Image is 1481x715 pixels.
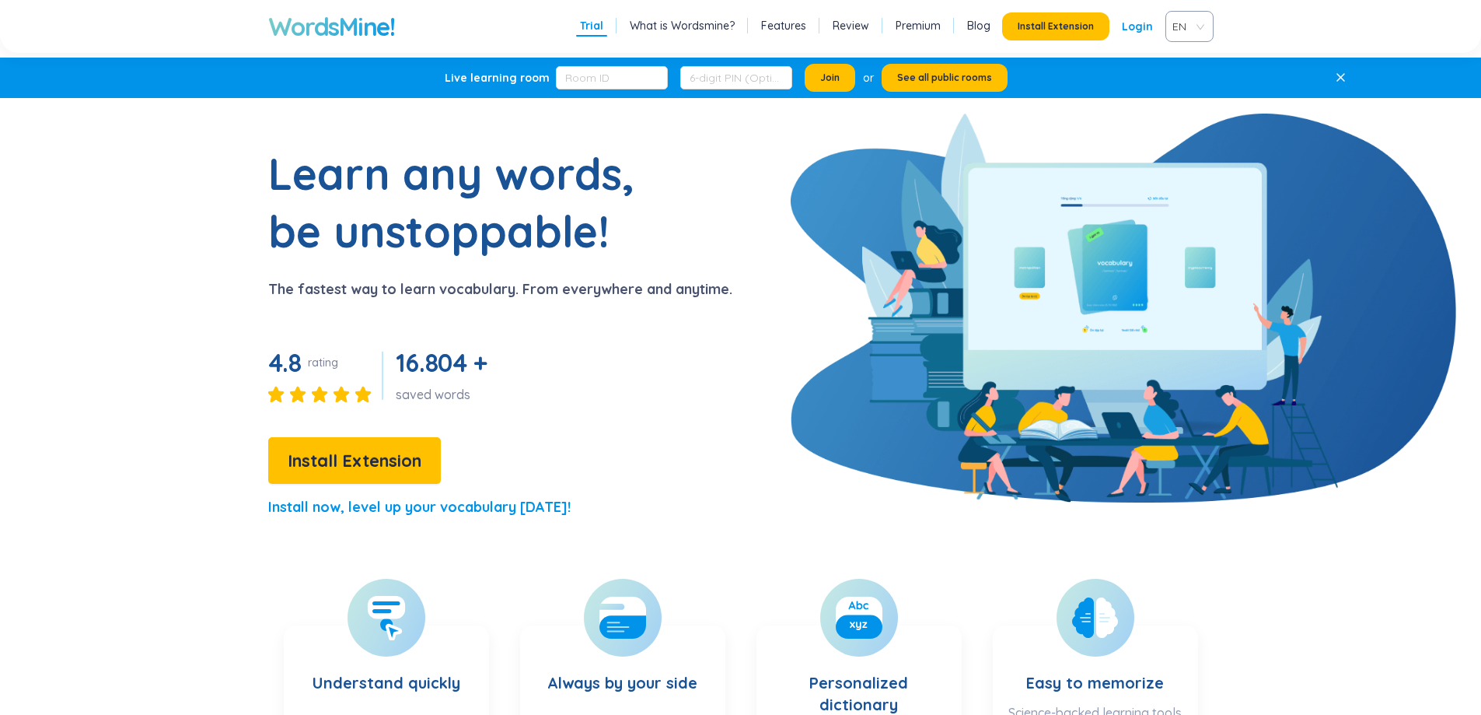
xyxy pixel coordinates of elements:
[1002,12,1109,40] button: Install Extension
[761,18,806,33] a: Features
[882,64,1008,92] button: See all public rooms
[967,18,990,33] a: Blog
[580,18,603,33] a: Trial
[833,18,869,33] a: Review
[396,386,494,403] div: saved words
[680,66,792,89] input: 6-digit PIN (Optional)
[630,18,735,33] a: What is Wordsmine?
[547,641,697,705] h3: Always by your side
[268,145,657,260] h1: Learn any words, be unstoppable!
[445,70,550,86] div: Live learning room
[556,66,668,89] input: Room ID
[313,641,460,705] h3: Understand quickly
[308,355,338,370] div: rating
[288,447,421,475] span: Install Extension
[863,69,874,86] div: or
[1026,641,1164,696] h3: Easy to memorize
[268,279,732,300] p: The fastest way to learn vocabulary. From everywhere and anytime.
[820,72,840,84] span: Join
[396,347,487,378] span: 16.804 +
[897,72,992,84] span: See all public rooms
[268,11,395,42] a: WordsMine!
[1172,15,1200,38] span: VIE
[1122,12,1153,40] a: Login
[268,347,302,378] span: 4.8
[268,437,441,484] button: Install Extension
[1018,20,1094,33] span: Install Extension
[268,454,441,470] a: Install Extension
[896,18,941,33] a: Premium
[268,496,571,518] p: Install now, level up your vocabulary [DATE]!
[805,64,855,92] button: Join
